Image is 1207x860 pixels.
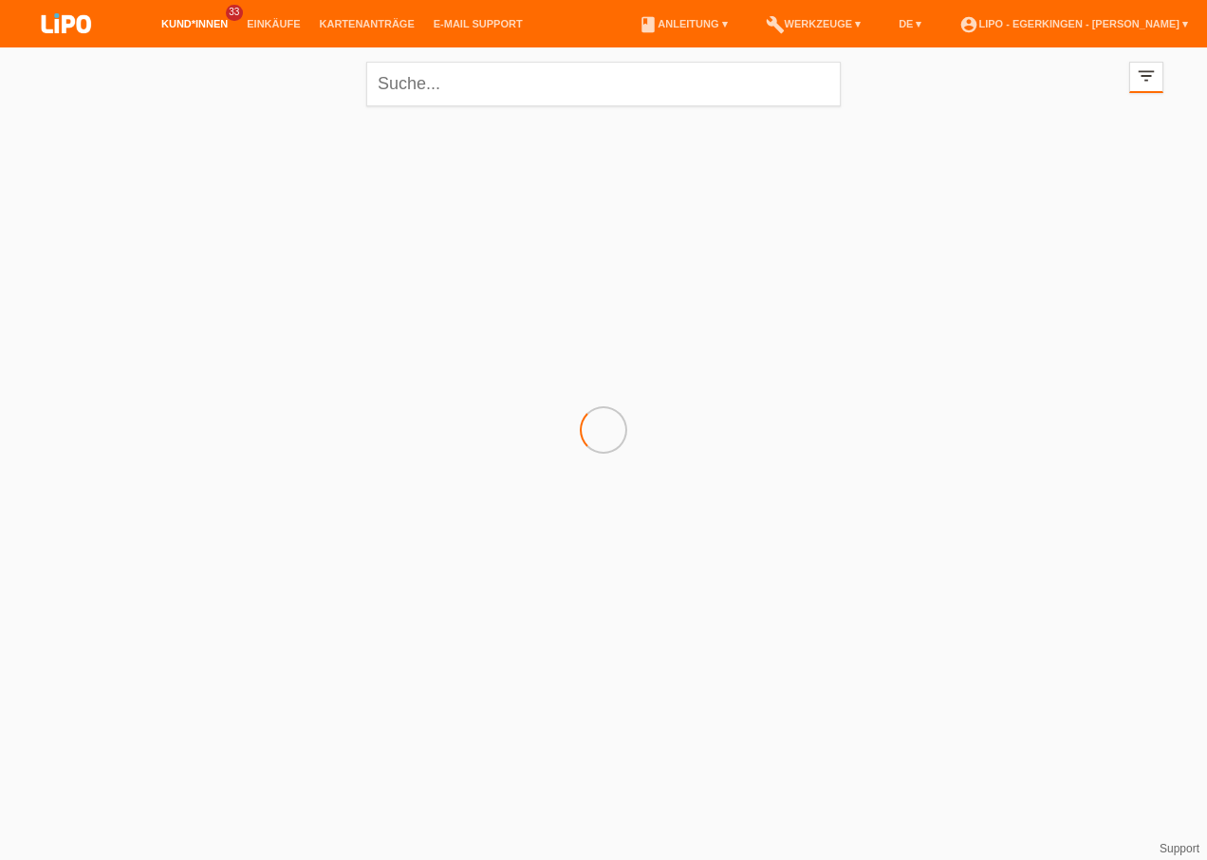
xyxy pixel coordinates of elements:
[19,39,114,53] a: LIPO pay
[366,62,841,106] input: Suche...
[310,18,424,29] a: Kartenanträge
[756,18,871,29] a: buildWerkzeuge ▾
[226,5,243,21] span: 33
[152,18,237,29] a: Kund*innen
[639,15,658,34] i: book
[1160,842,1199,855] a: Support
[424,18,532,29] a: E-Mail Support
[950,18,1198,29] a: account_circleLIPO - Egerkingen - [PERSON_NAME] ▾
[766,15,785,34] i: build
[1136,65,1157,86] i: filter_list
[237,18,309,29] a: Einkäufe
[889,18,931,29] a: DE ▾
[629,18,736,29] a: bookAnleitung ▾
[959,15,978,34] i: account_circle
